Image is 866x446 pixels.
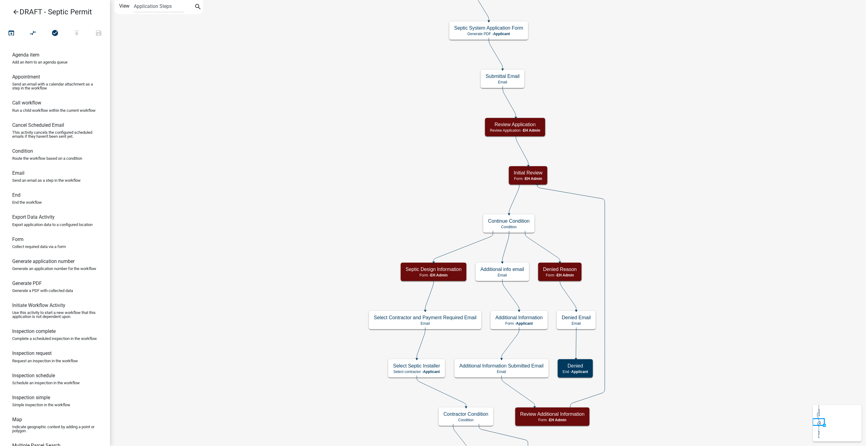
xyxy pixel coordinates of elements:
p: Email [459,370,544,374]
h5: Initial Review [514,170,543,176]
p: Condition [488,225,530,229]
h6: Condition [12,148,33,154]
span: Applicant [423,370,440,374]
h6: Inspection request [12,350,52,356]
h6: Export Data Activity [12,214,55,220]
i: search [194,3,202,12]
h5: Denied Email [562,315,591,320]
p: Email [481,273,524,277]
p: Request an inspection in the workflow [12,359,78,363]
h5: Septic System Application Form [454,25,523,31]
h6: Appointment [12,74,40,80]
p: Route the workflow based on a condition [12,156,82,160]
p: Form - [495,321,543,326]
p: Complete a scheduled inspection in the workflow [12,337,97,341]
p: End - [563,370,588,374]
p: Export application data to a configured location [12,223,93,227]
h5: Denied [563,363,588,369]
p: Send an email with a calendar attachment as a step in the workflow [12,82,98,90]
i: arrow_back [12,8,20,17]
p: Schedule an inspection in the workflow [12,381,80,385]
p: Collect required data via a form [12,245,66,249]
span: EH Admin [549,418,567,422]
h5: Additional Information [495,315,543,320]
p: Review Application - [490,128,540,133]
p: Form - [520,418,585,422]
i: publish [73,29,80,38]
h6: Initiate Workflow Activity [12,302,65,308]
h6: Agenda item [12,52,39,58]
p: Send an email as a step in the workflow [12,178,81,182]
h5: Septic Design Information [406,266,462,272]
p: This activity cancels the configured scheduled emails if they haven't been sent yet. [12,130,98,138]
p: Indicate geographic context by adding a point or polygon. [12,425,98,433]
p: Generate a PDF with collected data [12,289,73,293]
span: EH Admin [523,128,540,133]
p: End the workflow [12,200,42,204]
h5: Denied Reason [543,266,577,272]
h5: Select Contractor and Payment Required Email [374,315,477,320]
p: Email [562,321,591,326]
span: Applicant [572,370,588,374]
h5: Additional Information Submitted Email [459,363,544,369]
h5: Additional info email [481,266,524,272]
h5: Submittal Email [486,73,520,79]
h6: Cancel Scheduled Email [12,122,64,128]
i: open_in_browser [8,29,15,38]
p: Add an item to an agenda queue [12,60,68,64]
h5: Review Additional Information [520,411,585,417]
button: No problems [44,27,66,40]
h6: Inspection schedule [12,373,55,378]
h5: Select Septic Installer [393,363,440,369]
h6: Email [12,170,24,176]
button: Auto Layout [22,27,44,40]
h6: Generate PDF [12,280,42,286]
h5: Contractor Condition [444,411,488,417]
p: Email [486,80,520,84]
p: Form - [543,273,577,277]
p: Run a child workflow within the current workflow [12,108,96,112]
h5: Review Application [490,122,540,127]
p: Generate an application number for the workflow [12,267,96,271]
p: Form - [406,273,462,277]
span: EH Admin [430,273,448,277]
button: Test Workflow [0,27,22,40]
p: Email [374,321,477,326]
button: search [193,2,203,12]
h6: Form [12,236,24,242]
span: EH Admin [525,177,542,181]
i: compare_arrows [30,29,37,38]
p: Generate PDF - [454,32,523,36]
a: DRAFT - Septic Permit [5,5,100,19]
span: Applicant [493,32,510,36]
p: Select contractor - [393,370,440,374]
p: Condition [444,418,488,422]
button: Save [88,27,110,40]
h6: End [12,192,20,198]
h5: Continue Condition [488,218,530,224]
h6: Call workflow [12,100,41,106]
h6: Inspection simple [12,395,50,400]
i: check_circle [51,29,59,38]
p: Simple inspection in the workflow [12,403,70,407]
h6: Map [12,417,22,422]
p: Form - [514,177,543,181]
span: Applicant [516,321,533,326]
h6: Inspection complete [12,328,56,334]
span: EH Admin [557,273,574,277]
h6: Generate application number [12,258,75,264]
i: save [95,29,102,38]
div: Workflow actions [0,27,110,42]
button: Publish [66,27,88,40]
p: Use this activity to start a new workflow that this application is not dependent upon. [12,311,98,319]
